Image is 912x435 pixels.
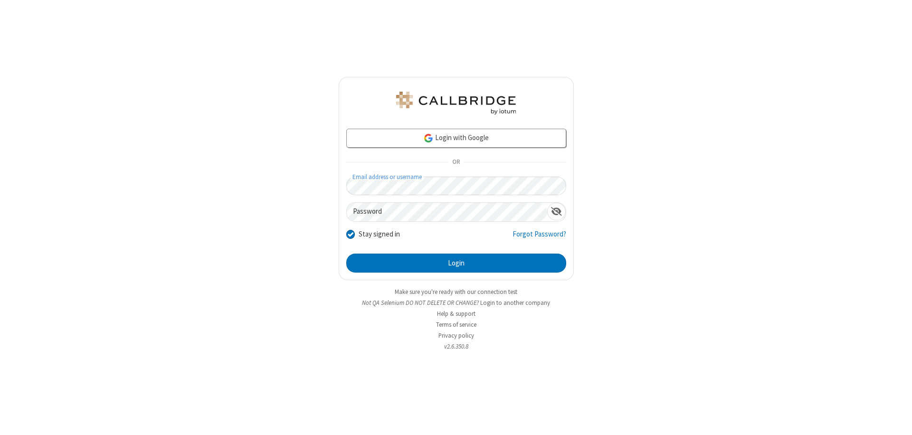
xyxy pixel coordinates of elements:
button: Login to another company [480,298,550,307]
label: Stay signed in [359,229,400,240]
a: Terms of service [436,321,476,329]
a: Make sure you're ready with our connection test [395,288,517,296]
input: Email address or username [346,177,566,195]
a: Help & support [437,310,475,318]
div: Show password [547,203,566,220]
span: OR [448,156,464,169]
a: Login with Google [346,129,566,148]
li: v2.6.350.8 [339,342,574,351]
a: Privacy policy [438,331,474,340]
li: Not QA Selenium DO NOT DELETE OR CHANGE? [339,298,574,307]
img: google-icon.png [423,133,434,143]
a: Forgot Password? [513,229,566,247]
img: QA Selenium DO NOT DELETE OR CHANGE [394,92,518,114]
input: Password [347,203,547,221]
button: Login [346,254,566,273]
